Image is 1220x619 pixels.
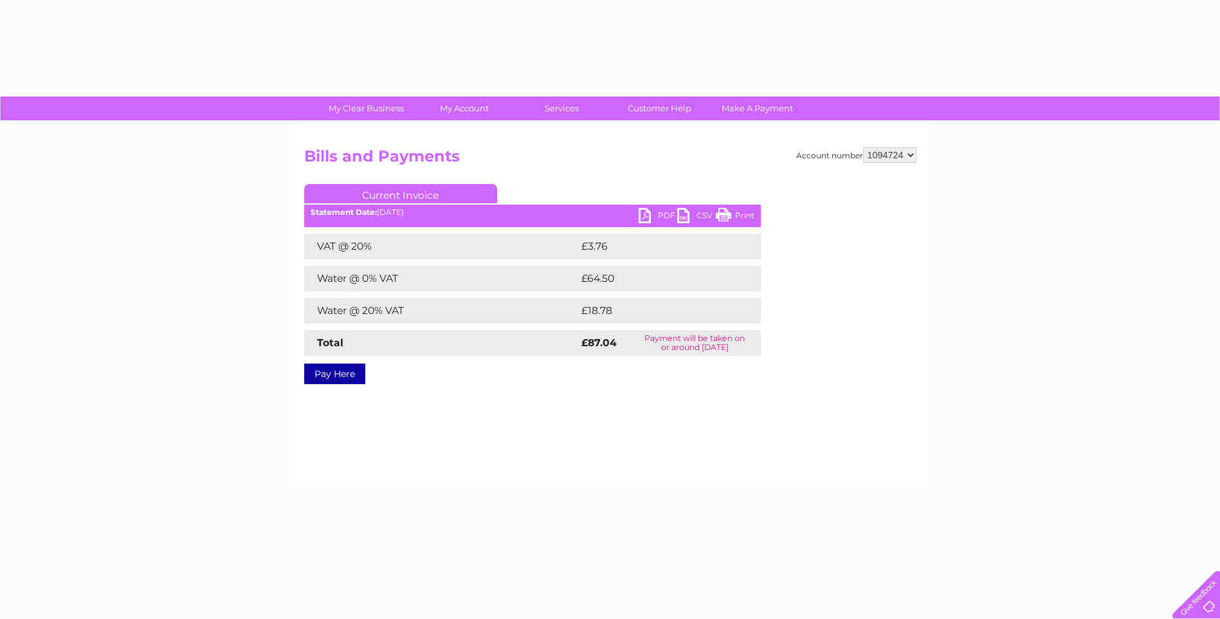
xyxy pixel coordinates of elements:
strong: Total [317,337,343,349]
td: £3.76 [578,234,731,259]
a: PDF [639,208,677,226]
td: Water @ 20% VAT [304,298,578,324]
div: Account number [796,147,916,163]
a: CSV [677,208,716,226]
a: Pay Here [304,364,365,384]
a: Customer Help [606,97,713,120]
h2: Bills and Payments [304,147,916,172]
a: My Account [411,97,517,120]
b: Statement Date: [311,207,377,217]
td: Payment will be taken on or around [DATE] [629,330,760,356]
a: Services [509,97,615,120]
td: Water @ 0% VAT [304,266,578,291]
a: Make A Payment [704,97,810,120]
td: VAT @ 20% [304,234,578,259]
td: £64.50 [578,266,735,291]
a: Print [716,208,754,226]
strong: £87.04 [581,337,617,349]
td: £18.78 [578,298,734,324]
div: [DATE] [304,208,761,217]
a: Current Invoice [304,184,497,203]
a: My Clear Business [313,97,419,120]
